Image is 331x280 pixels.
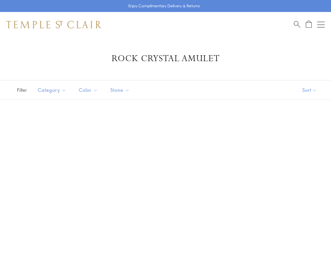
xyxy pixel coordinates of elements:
[317,21,325,28] button: Open navigation
[33,83,71,97] button: Category
[294,20,300,28] a: Search
[6,21,102,28] img: Temple St. Clair
[107,86,134,94] span: Stone
[16,53,315,64] h1: Rock Crystal Amulet
[288,80,331,100] button: Show sort by
[74,83,102,97] button: Color
[306,20,312,28] a: Open Shopping Bag
[35,86,71,94] span: Category
[128,3,200,9] p: Enjoy Complimentary Delivery & Returns
[106,83,134,97] button: Stone
[76,86,102,94] span: Color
